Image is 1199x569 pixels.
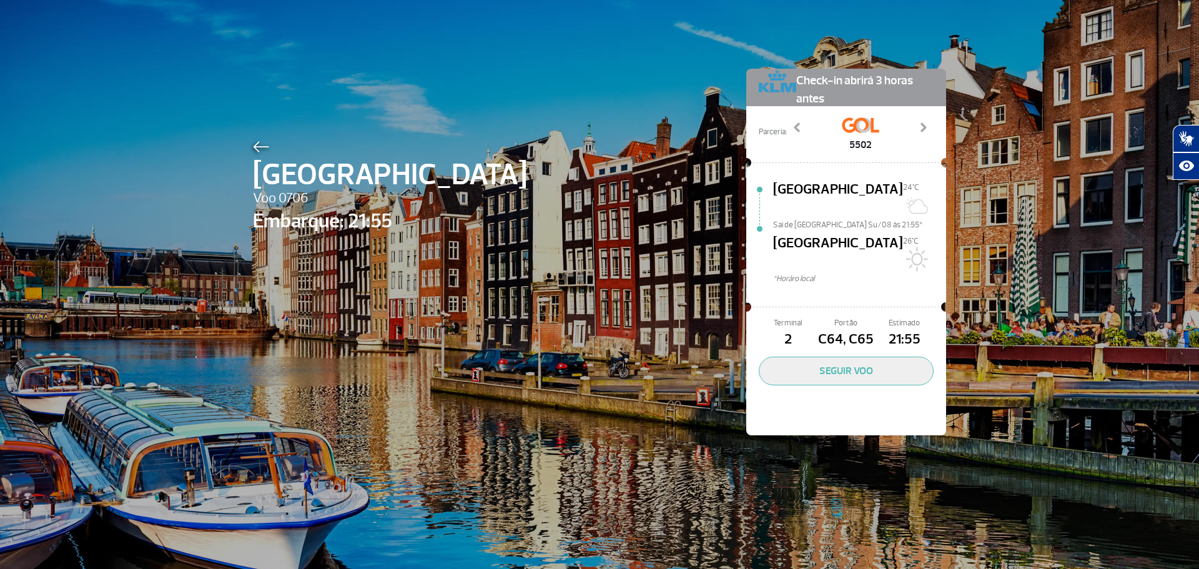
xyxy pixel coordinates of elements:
[253,206,527,236] span: Embarque: 21:55
[1173,125,1199,152] button: Abrir tradutor de língua de sinais.
[773,233,903,273] span: [GEOGRAPHIC_DATA]
[773,179,903,219] span: [GEOGRAPHIC_DATA]
[773,273,946,285] span: *Horáro local
[759,357,934,385] button: SEGUIR VOO
[903,236,919,246] span: 26°C
[817,329,875,350] span: C64, C65
[817,317,875,329] span: Portão
[1173,152,1199,180] button: Abrir recursos assistivos.
[903,247,928,272] img: Sol
[876,329,934,350] span: 21:55
[842,137,879,152] span: 5502
[253,188,527,209] span: Voo 0706
[903,193,928,218] img: Sol com muitas nuvens
[253,152,527,197] span: [GEOGRAPHIC_DATA]
[796,69,934,108] span: Check-in abrirá 3 horas antes
[876,317,934,329] span: Estimado
[773,219,946,228] span: Sai de [GEOGRAPHIC_DATA] Su/08 às 21:55*
[759,126,787,138] span: Parceria:
[903,182,919,192] span: 24°C
[759,317,817,329] span: Terminal
[759,329,817,350] span: 2
[1173,125,1199,180] div: Plugin de acessibilidade da Hand Talk.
